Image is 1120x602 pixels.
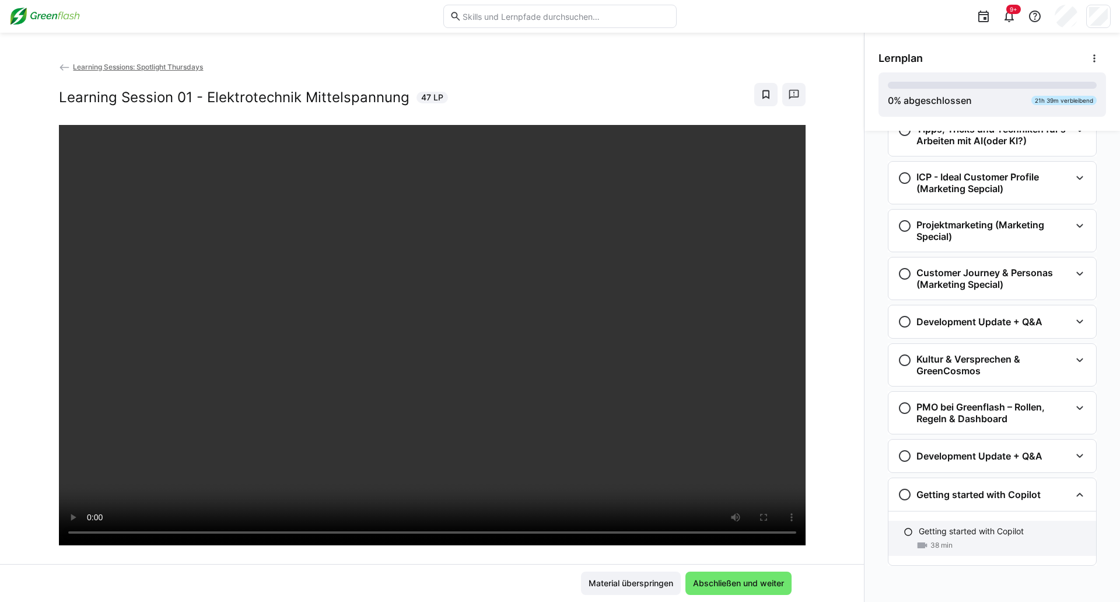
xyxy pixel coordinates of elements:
[916,489,1041,500] h3: Getting started with Copilot
[888,95,894,106] span: 0
[916,171,1070,194] h3: ICP - Ideal Customer Profile (Marketing Sepcial)
[1010,6,1017,13] span: 9+
[916,450,1042,462] h3: Development Update + Q&A
[919,526,1024,537] p: Getting started with Copilot
[59,62,204,71] a: Learning Sessions: Spotlight Thursdays
[73,62,203,71] span: Learning Sessions: Spotlight Thursdays
[916,267,1070,290] h3: Customer Journey & Personas (Marketing Special)
[916,123,1070,147] h3: Tipps, Tricks und Techniken für's Arbeiten mit AI(oder KI?)
[1031,96,1097,105] div: 21h 39m verbleibend
[59,89,409,106] h2: Learning Session 01 - Elektrotechnik Mittelspannung
[421,92,443,103] span: 47 LP
[916,353,1070,377] h3: Kultur & Versprechen & GreenCosmos
[916,401,1070,424] h3: PMO bei Greenflash – Rollen, Regeln & Dashboard
[916,219,1070,242] h3: Projektmarketing (Marketing Special)
[930,541,953,550] span: 38 min
[685,572,792,595] button: Abschließen und weiter
[888,93,972,107] div: % abgeschlossen
[581,572,681,595] button: Material überspringen
[878,52,923,65] span: Lernplan
[691,577,786,589] span: Abschließen und weiter
[916,316,1042,328] h3: Development Update + Q&A
[461,11,670,22] input: Skills und Lernpfade durchsuchen…
[587,577,675,589] span: Material überspringen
